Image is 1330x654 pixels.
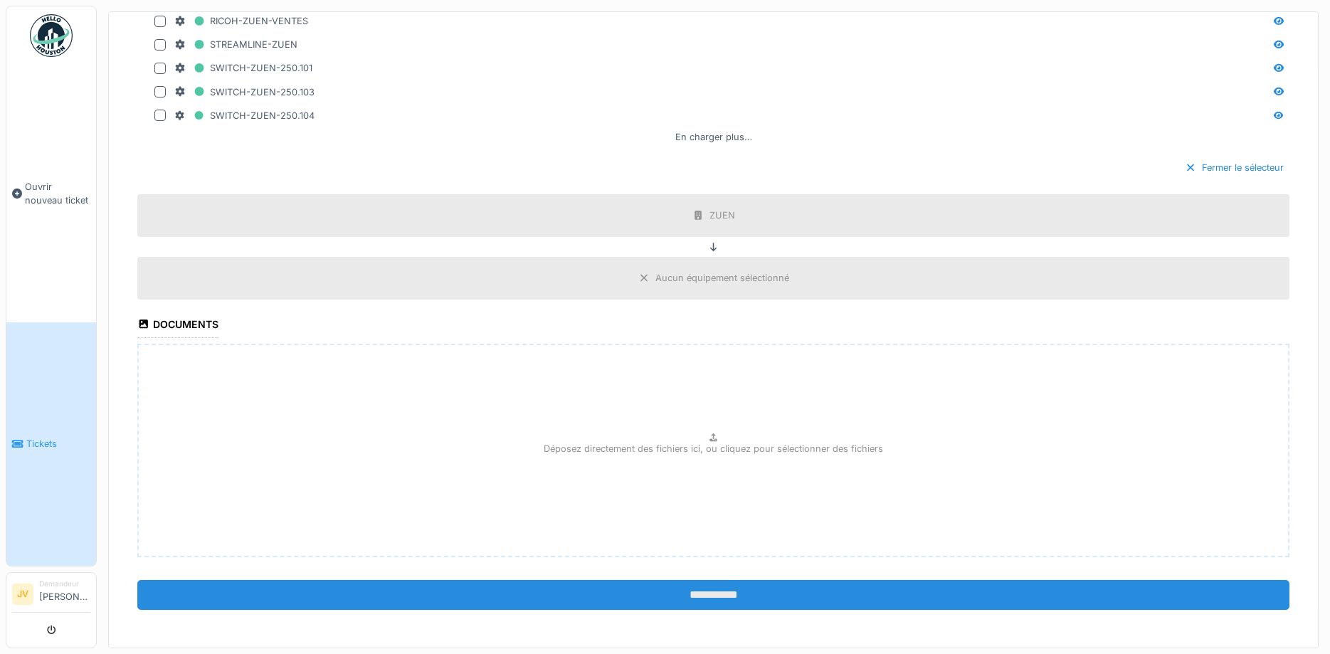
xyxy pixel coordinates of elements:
div: ZUEN [709,209,735,222]
li: [PERSON_NAME] [39,579,90,609]
span: Ouvrir nouveau ticket [25,180,90,207]
div: En charger plus… [670,127,758,147]
div: Fermer le sélecteur [1179,158,1289,177]
a: JV Demandeur[PERSON_NAME] [12,579,90,613]
div: SWITCH-ZUEN-250.101 [174,59,312,77]
div: Documents [137,314,218,338]
p: Déposez directement des fichiers ici, ou cliquez pour sélectionner des fichiers [544,442,883,455]
div: STREAMLINE-ZUEN [174,36,297,53]
div: Demandeur [39,579,90,589]
a: Ouvrir nouveau ticket [6,65,96,322]
a: Tickets [6,322,96,566]
div: Aucun équipement sélectionné [655,271,789,285]
li: JV [12,584,33,605]
div: SWITCH-ZUEN-250.103 [174,83,315,101]
div: SWITCH-ZUEN-250.104 [174,107,315,125]
div: RICOH-ZUEN-VENTES [174,12,308,30]
img: Badge_color-CXgf-gQk.svg [30,14,73,57]
span: Tickets [26,437,90,450]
